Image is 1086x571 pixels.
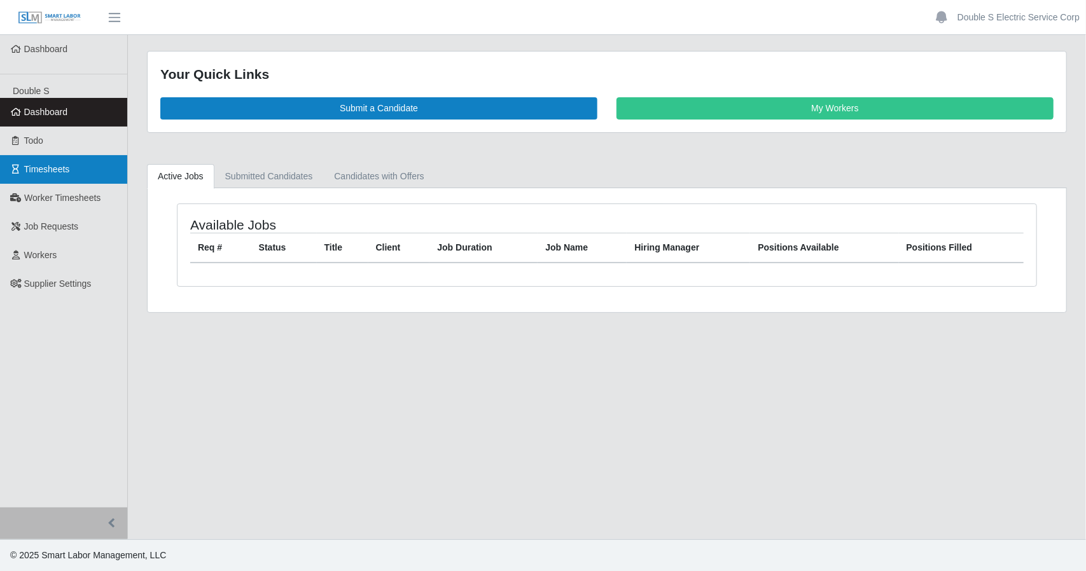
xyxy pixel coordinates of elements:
[24,44,68,54] span: Dashboard
[323,164,435,189] a: Candidates with Offers
[24,250,57,260] span: Workers
[18,11,81,25] img: SLM Logo
[24,221,79,231] span: Job Requests
[538,233,627,263] th: Job Name
[317,233,368,263] th: Title
[190,217,526,233] h4: Available Jobs
[429,233,538,263] th: Job Duration
[160,64,1054,85] div: Your Quick Links
[616,97,1054,120] a: My Workers
[214,164,324,189] a: Submitted Candidates
[251,233,317,263] th: Status
[13,86,50,96] span: Double S
[160,97,597,120] a: Submit a Candidate
[147,164,214,189] a: Active Jobs
[24,164,70,174] span: Timesheets
[368,233,430,263] th: Client
[190,233,251,263] th: Req #
[24,135,43,146] span: Todo
[627,233,750,263] th: Hiring Manager
[24,279,92,289] span: Supplier Settings
[24,107,68,117] span: Dashboard
[899,233,1024,263] th: Positions Filled
[24,193,101,203] span: Worker Timesheets
[750,233,898,263] th: Positions Available
[10,550,166,560] span: © 2025 Smart Labor Management, LLC
[957,11,1080,24] a: Double S Electric Service Corp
